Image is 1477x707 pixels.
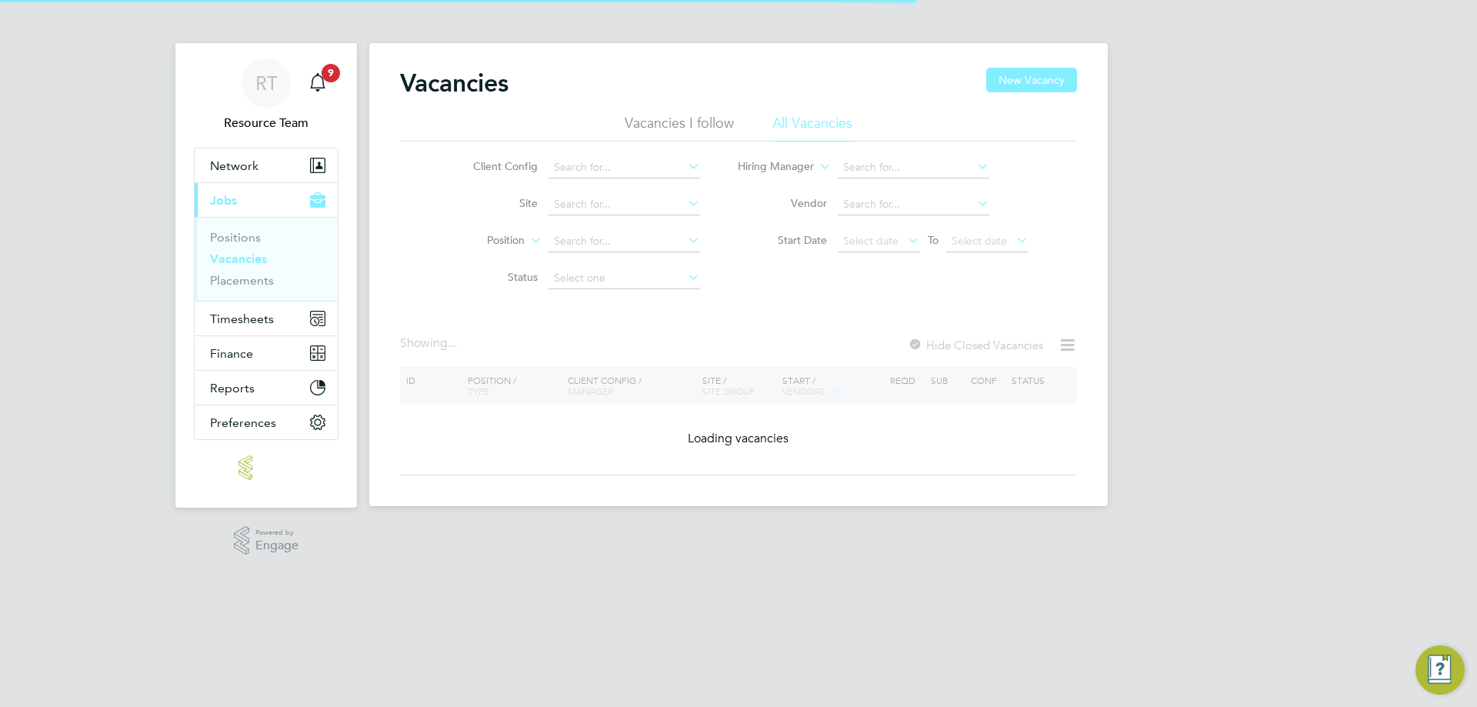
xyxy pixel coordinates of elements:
input: Search for... [548,157,700,178]
div: Jobs [195,217,338,301]
input: Search for... [838,157,989,178]
span: Engage [255,539,298,552]
label: Start Date [738,233,827,247]
label: Position [436,233,525,248]
span: Jobs [210,193,237,208]
input: Search for... [838,194,989,215]
span: Select date [843,234,899,248]
button: Preferences [195,405,338,439]
input: Search for... [548,231,700,252]
span: 9 [322,64,340,82]
a: Powered byEngage [234,526,299,555]
button: Reports [195,371,338,405]
label: Site [449,196,538,210]
span: Preferences [210,415,276,430]
span: Resource Team [194,114,338,132]
a: Positions [210,230,261,245]
input: Select one [548,268,700,289]
label: Vendor [738,196,827,210]
span: Network [210,158,258,173]
li: Vacancies I follow [625,114,734,142]
label: Hiring Manager [725,159,814,175]
span: To [923,230,943,250]
button: Finance [195,336,338,370]
button: Timesheets [195,302,338,335]
button: Network [195,148,338,182]
label: Status [449,270,538,284]
button: Jobs [195,183,338,217]
button: New Vacancy [986,68,1077,92]
span: Reports [210,381,255,395]
label: Client Config [449,159,538,173]
li: All Vacancies [772,114,852,142]
span: Timesheets [210,312,274,326]
a: Placements [210,273,274,288]
button: Engage Resource Center [1415,645,1465,695]
h2: Vacancies [400,68,508,98]
nav: Main navigation [175,43,357,508]
a: Vacancies [210,252,267,266]
img: teamsupport-logo-retina.png [238,455,294,480]
span: Select date [952,234,1007,248]
input: Search for... [548,194,700,215]
span: Finance [210,346,253,361]
label: Hide Closed Vacancies [908,338,1043,352]
a: Go to home page [194,455,338,480]
span: ... [448,335,457,351]
span: RT [255,73,278,93]
a: 9 [302,58,333,108]
a: RTResource Team [194,58,338,132]
span: Powered by [255,526,298,539]
div: Showing [400,335,460,352]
